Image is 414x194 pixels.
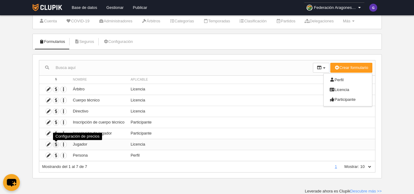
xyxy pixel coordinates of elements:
[100,37,136,46] a: Configuración
[39,63,313,72] input: Busca aquí
[95,17,136,26] a: Administradores
[70,95,127,106] td: Cuerpo técnico
[127,106,375,117] td: Licencia
[127,117,375,128] td: Participante
[70,106,127,117] td: Directivo
[324,75,372,85] a: Perfil
[305,188,382,194] div: Leverade ahora es Clupik
[127,95,375,106] td: Licencia
[200,17,234,26] a: Temporadas
[36,17,60,26] a: Cuenta
[330,97,356,102] span: Participante
[272,17,299,26] a: Partidos
[3,174,20,191] button: chat-button
[32,4,62,11] img: Clupik
[338,164,359,169] label: Mostrar:
[127,84,375,95] td: Licencia
[127,139,375,150] td: Licencia
[166,17,197,26] a: Categorías
[304,2,365,13] a: Federación Aragonesa de Pelota
[71,37,97,46] a: Seguros
[324,85,372,95] a: Licencia
[306,5,313,11] img: OaNUqngkLdpN.30x30.jpg
[70,128,127,139] td: Inscripción de jugador
[70,117,127,128] td: Inscripción de cuerpo técnico
[324,95,372,105] a: Participante
[138,17,164,26] a: Árbitros
[330,63,372,73] button: Crear formulario
[42,164,87,169] span: Mostrando del 1 al 7 de 7
[343,19,351,23] span: Más
[236,17,270,26] a: Clasificación
[70,139,127,150] td: Jugador
[369,4,377,12] img: c2l6ZT0zMHgzMCZmcz05JnRleHQ9RyZiZz01ZTM1YjE%3D.png
[340,17,358,26] a: Más
[127,150,375,161] td: Perfil
[350,189,382,193] a: Descubre más >>
[127,128,375,139] td: Participante
[131,78,148,81] span: Aplicable
[314,5,357,11] span: Federación Aragonesa de Pelota
[36,37,69,46] a: Formularios
[70,150,127,161] td: Persona
[330,78,344,82] span: Perfil
[63,17,93,26] a: COVID-19
[330,87,349,92] span: Licencia
[334,164,338,169] a: 1
[301,17,337,26] a: Delegaciones
[73,78,87,81] span: Nombre
[70,84,127,95] td: Árbitro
